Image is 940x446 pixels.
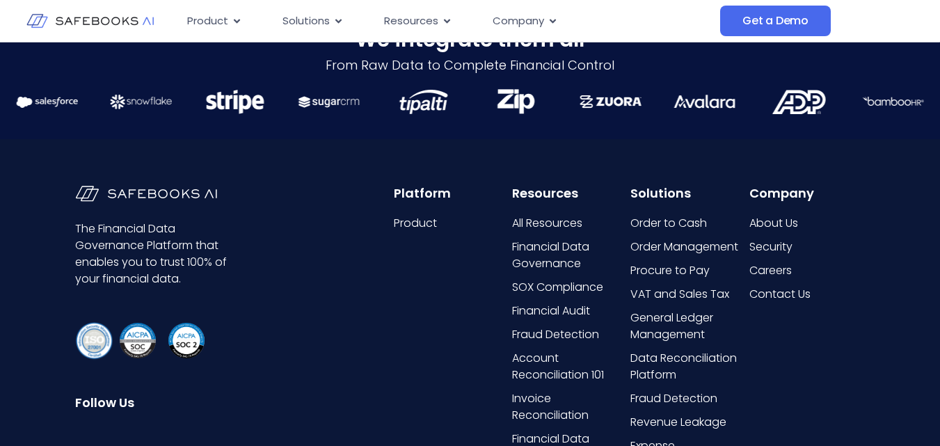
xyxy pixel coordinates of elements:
[384,13,438,29] span: Resources
[512,326,599,343] span: Fraud Detection
[674,90,735,114] img: Financial Data Governance 27
[630,414,746,431] a: Revenue Leakage
[512,350,628,383] a: Account Reconciliation 101
[493,13,544,29] span: Company
[376,90,470,118] div: 18 / 21
[749,239,865,255] a: Security
[394,215,437,232] span: Product
[392,90,454,114] img: Financial Data Governance 24
[846,90,940,118] div: 2 / 21
[176,8,720,35] div: Menu Toggle
[742,14,808,28] span: Get a Demo
[282,13,330,29] span: Solutions
[658,90,752,118] div: 21 / 21
[749,239,792,255] span: Security
[720,6,831,36] a: Get a Demo
[188,90,282,118] div: 16 / 21
[630,215,707,232] span: Order to Cash
[630,390,746,407] a: Fraud Detection
[630,390,717,407] span: Fraud Detection
[630,262,710,279] span: Procure to Pay
[176,8,720,35] nav: Menu
[512,279,628,296] a: SOX Compliance
[187,13,228,29] span: Product
[630,350,746,383] a: Data Reconciliation Platform
[630,239,746,255] a: Order Management
[486,89,548,114] img: Financial Data Governance 25
[512,215,582,232] span: All Resources
[768,90,829,114] img: Financial Data Governance 7
[749,286,865,303] a: Contact Us
[630,286,729,303] span: VAT and Sales Tax
[630,310,746,343] a: General Ledger Management
[512,303,590,319] span: Financial Audit
[16,90,77,114] img: Financial Data Governance 20
[630,262,746,279] a: Procure to Pay
[749,215,798,232] span: About Us
[394,186,509,201] h6: Platform
[512,326,628,343] a: Fraud Detection
[749,262,865,279] a: Careers
[749,186,865,201] h6: Company
[394,215,509,232] a: Product
[630,286,746,303] a: VAT and Sales Tax
[75,221,233,287] p: The Financial Data Governance Platform that enables you to trust 100% of your financial data.
[749,286,811,303] span: Contact Us
[630,215,746,232] a: Order to Cash
[205,90,266,114] img: Financial Data Governance 22
[298,96,360,108] img: Financial Data Governance 23
[512,186,628,201] h6: Resources
[752,90,846,118] div: 1 / 21
[75,395,233,411] h6: Follow Us
[630,239,738,255] span: Order Management
[630,414,726,431] span: Revenue Leakage
[564,90,658,118] div: 20 / 21
[512,215,628,232] a: All Resources
[630,186,746,201] h6: Solutions
[512,279,603,296] span: SOX Compliance
[512,239,628,272] a: Financial Data Governance
[749,262,792,279] span: Careers
[94,90,188,118] div: 15 / 21
[470,89,564,118] div: 19 / 21
[749,215,865,232] a: About Us
[282,95,376,112] div: 17 / 21
[862,90,923,114] img: Financial Data Governance 8
[512,303,628,319] a: Financial Audit
[110,90,171,114] img: Financial Data Governance 21
[580,90,642,114] img: Financial Data Governance 26
[512,390,628,424] a: Invoice Reconciliation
